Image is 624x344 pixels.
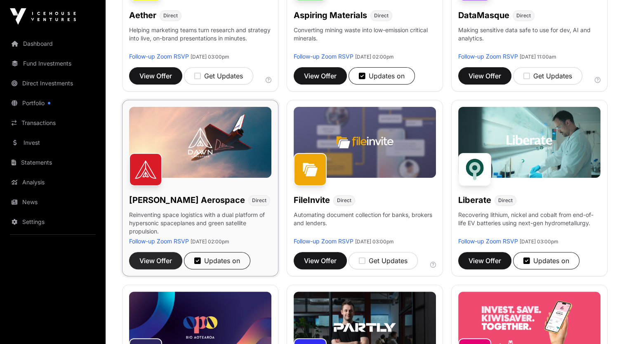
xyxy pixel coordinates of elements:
h1: DataMasque [458,9,509,21]
a: Invest [7,134,99,152]
span: [DATE] 03:00pm [520,238,558,245]
p: Converting mining waste into low-emission critical minerals. [294,26,436,52]
button: Get Updates [348,252,418,269]
a: Fund Investments [7,54,99,73]
img: Liberate [458,153,491,186]
a: Portfolio [7,94,99,112]
p: Reinventing space logistics with a dual platform of hypersonic spaceplanes and green satellite pr... [129,211,271,237]
span: Direct [337,197,351,204]
span: View Offer [304,71,337,81]
a: Dashboard [7,35,99,53]
button: View Offer [129,67,182,85]
span: [DATE] 02:00pm [191,238,229,245]
span: View Offer [139,256,172,266]
button: View Offer [458,67,511,85]
span: View Offer [469,71,501,81]
span: [DATE] 02:00pm [355,54,394,60]
h1: Liberate [458,194,491,206]
p: Recovering lithium, nickel and cobalt from end-of-life EV batteries using next-gen hydrometallurgy. [458,211,600,237]
span: [DATE] 03:00pm [191,54,229,60]
p: Helping marketing teams turn research and strategy into live, on-brand presentations in minutes. [129,26,271,52]
span: [DATE] 11:00am [520,54,556,60]
div: Get Updates [523,71,572,81]
button: View Offer [458,252,511,269]
span: View Offer [139,71,172,81]
p: Making sensitive data safe to use for dev, AI and analytics. [458,26,600,52]
button: Updates on [348,67,415,85]
a: Follow-up Zoom RSVP [458,53,518,60]
span: View Offer [469,256,501,266]
button: View Offer [294,252,347,269]
a: Direct Investments [7,74,99,92]
span: Direct [516,12,531,19]
img: File-Invite-Banner.jpg [294,107,436,178]
a: Analysis [7,173,99,191]
div: Get Updates [359,256,407,266]
div: Chatwidget [583,304,624,344]
h1: [PERSON_NAME] Aerospace [129,194,245,206]
a: Follow-up Zoom RSVP [129,238,189,245]
img: Icehouse Ventures Logo [10,8,76,25]
div: Get Updates [194,71,243,81]
a: Follow-up Zoom RSVP [129,53,189,60]
button: View Offer [129,252,182,269]
span: [DATE] 03:00pm [355,238,394,245]
span: View Offer [304,256,337,266]
h1: Aether [129,9,156,21]
button: Get Updates [184,67,253,85]
img: Dawn-Banner.jpg [129,107,271,178]
p: Automating document collection for banks, brokers and lenders. [294,211,436,237]
a: Transactions [7,114,99,132]
span: Direct [163,12,178,19]
a: Statements [7,153,99,172]
span: Direct [498,197,513,204]
img: Liberate-Banner.jpg [458,107,600,178]
div: Updates on [194,256,240,266]
h1: FileInvite [294,194,330,206]
h1: Aspiring Materials [294,9,367,21]
iframe: Chat Widget [583,304,624,344]
button: View Offer [294,67,347,85]
button: Updates on [513,252,579,269]
a: Follow-up Zoom RSVP [294,53,353,60]
a: Follow-up Zoom RSVP [458,238,518,245]
img: FileInvite [294,153,327,186]
button: Updates on [184,252,250,269]
a: News [7,193,99,211]
button: Get Updates [513,67,582,85]
div: Updates on [359,71,405,81]
span: Direct [374,12,389,19]
a: Follow-up Zoom RSVP [294,238,353,245]
a: Settings [7,213,99,231]
img: Dawn Aerospace [129,153,162,186]
span: Direct [252,197,266,204]
div: Updates on [523,256,569,266]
